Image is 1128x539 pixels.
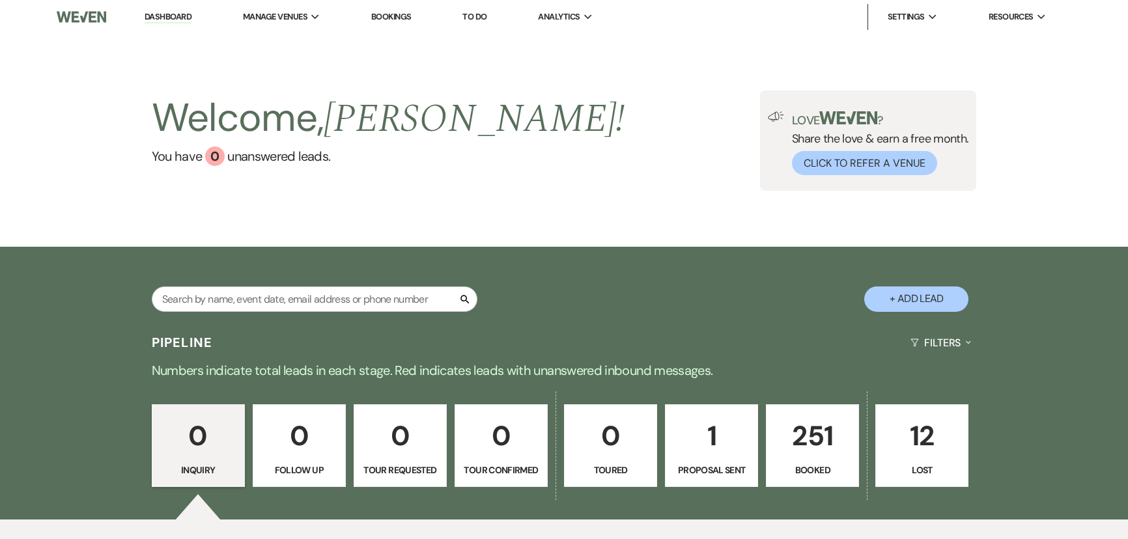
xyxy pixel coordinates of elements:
[884,414,960,458] p: 12
[989,10,1034,23] span: Resources
[462,11,486,22] a: To Do
[261,414,337,458] p: 0
[665,404,758,488] a: 1Proposal Sent
[673,463,750,477] p: Proposal Sent
[95,360,1033,381] p: Numbers indicate total leads in each stage. Red indicates leads with unanswered inbound messages.
[792,151,937,175] button: Click to Refer a Venue
[905,325,976,360] button: Filters
[152,286,477,312] input: Search by name, event date, email address or phone number
[875,404,968,488] a: 12Lost
[152,404,245,488] a: 0Inquiry
[362,463,438,477] p: Tour Requested
[57,3,106,31] img: Weven Logo
[371,11,412,22] a: Bookings
[784,111,969,175] div: Share the love & earn a free month.
[362,414,438,458] p: 0
[766,404,859,488] a: 251Booked
[774,463,851,477] p: Booked
[463,463,539,477] p: Tour Confirmed
[792,111,969,126] p: Love ?
[884,463,960,477] p: Lost
[572,414,649,458] p: 0
[864,286,968,312] button: + Add Lead
[160,463,236,477] p: Inquiry
[243,10,307,23] span: Manage Venues
[888,10,925,23] span: Settings
[819,111,877,124] img: weven-logo-green.svg
[538,10,580,23] span: Analytics
[354,404,447,488] a: 0Tour Requested
[673,414,750,458] p: 1
[152,90,625,146] h2: Welcome,
[572,463,649,477] p: Toured
[261,463,337,477] p: Follow Up
[768,111,784,122] img: loud-speaker-illustration.svg
[152,333,213,352] h3: Pipeline
[152,146,625,166] a: You have 0 unanswered leads.
[205,146,225,166] div: 0
[774,414,851,458] p: 251
[160,414,236,458] p: 0
[463,414,539,458] p: 0
[455,404,548,488] a: 0Tour Confirmed
[145,11,191,23] a: Dashboard
[253,404,346,488] a: 0Follow Up
[564,404,657,488] a: 0Toured
[324,89,625,149] span: [PERSON_NAME] !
